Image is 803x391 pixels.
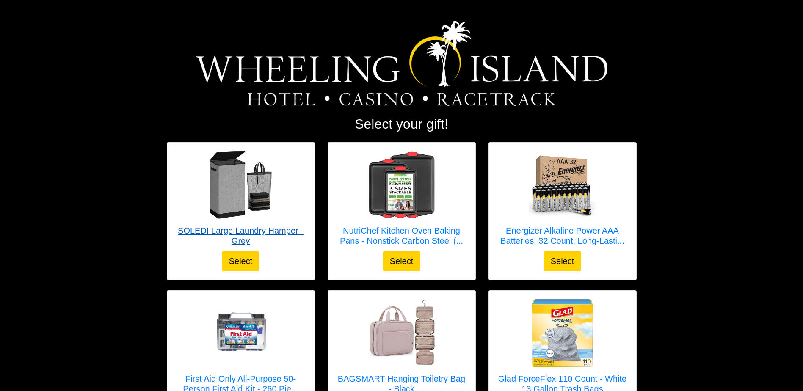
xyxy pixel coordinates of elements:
img: NutriChef Kitchen Oven Baking Pans - Nonstick Carbon Steel (3-Piece) - Gray [368,151,436,219]
img: SOLEDI Large Laundry Hamper - Grey [207,151,275,219]
h5: Energizer Alkaline Power AAA Batteries, 32 Count, Long-Lasti... [497,226,628,246]
img: Glad ForceFlex 110 Count - White 13 Gallon Trash Bags [529,299,596,367]
h5: SOLEDI Large Laundry Hamper - Grey [176,226,306,246]
a: SOLEDI Large Laundry Hamper - Grey SOLEDI Large Laundry Hamper - Grey [176,151,306,251]
a: Energizer Alkaline Power AAA Batteries, 32 Count, Long-Lasting Triple A Batteries, Suitable for E... [497,151,628,251]
button: Select [383,251,421,271]
button: Select [222,251,260,271]
a: NutriChef Kitchen Oven Baking Pans - Nonstick Carbon Steel (3-Piece) - Gray NutriChef Kitchen Ove... [337,151,467,251]
img: First Aid Only All-Purpose 50-Person First Aid Kit - 260 Pieces [207,299,275,367]
img: BAGSMART Hanging Toiletry Bag - Black [368,299,436,367]
button: Select [544,251,582,271]
img: Energizer Alkaline Power AAA Batteries, 32 Count, Long-Lasting Triple A Batteries, Suitable for E... [529,151,596,219]
h5: NutriChef Kitchen Oven Baking Pans - Nonstick Carbon Steel (... [337,226,467,246]
h2: Select your gift! [167,116,637,132]
img: Logo [196,21,607,106]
